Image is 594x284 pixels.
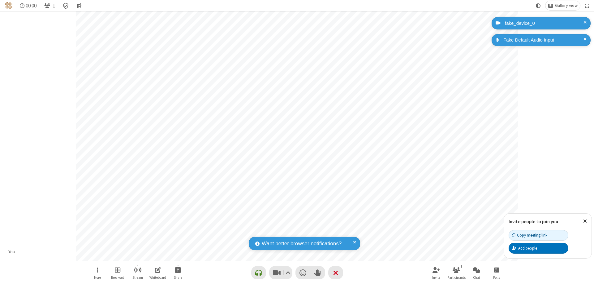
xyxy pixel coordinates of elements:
[545,1,580,10] button: Change layout
[295,266,310,279] button: Send a reaction
[459,264,464,269] div: 1
[74,1,84,10] button: Conversation
[493,276,500,279] span: Polls
[41,1,58,10] button: Open participant list
[94,276,101,279] span: More
[447,276,466,279] span: Participants
[503,20,586,27] div: fake_device_0
[509,219,558,224] label: Invite people to join you
[148,264,167,282] button: Open shared whiteboard
[17,1,39,10] div: Timer
[5,2,12,9] img: QA Selenium DO NOT DELETE OR CHANGE
[432,276,440,279] span: Invite
[512,232,547,238] div: Copy meeting link
[501,37,586,44] div: Fake Default Audio Input
[149,276,166,279] span: Whiteboard
[509,230,568,241] button: Copy meeting link
[467,264,486,282] button: Open chat
[310,266,325,279] button: Raise hand
[284,266,292,279] button: Video setting
[328,266,343,279] button: End or leave meeting
[169,264,187,282] button: Start sharing
[128,264,147,282] button: Start streaming
[427,264,445,282] button: Invite participants (⌘+Shift+I)
[26,3,37,9] span: 00:00
[579,214,592,229] button: Close popover
[111,276,124,279] span: Breakout
[269,266,292,279] button: Stop video (⌘+Shift+V)
[108,264,127,282] button: Manage Breakout Rooms
[53,3,55,9] span: 1
[132,276,143,279] span: Stream
[88,264,107,282] button: Open menu
[555,3,578,8] span: Gallery view
[6,248,18,255] div: You
[509,243,568,253] button: Add people
[262,240,342,248] span: Want better browser notifications?
[60,1,72,10] div: Meeting details Encryption enabled
[487,264,506,282] button: Open poll
[447,264,466,282] button: Open participant list
[533,1,543,10] button: Using system theme
[473,276,480,279] span: Chat
[583,1,592,10] button: Fullscreen
[251,266,266,279] button: Connect your audio
[174,276,182,279] span: Share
